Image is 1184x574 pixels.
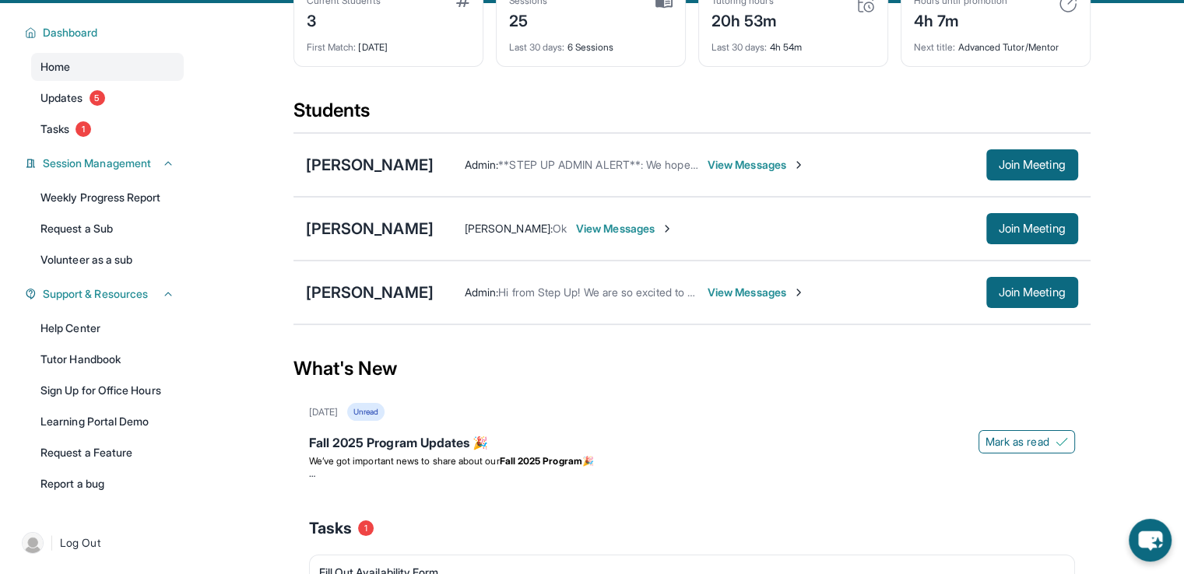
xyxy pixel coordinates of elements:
div: [DATE] [309,406,338,418]
span: 1 [76,121,91,137]
span: | [50,534,54,552]
span: 5 [90,90,105,106]
img: Mark as read [1056,436,1068,448]
span: View Messages [708,285,805,300]
span: View Messages [576,221,673,236]
a: Help Center [31,314,184,342]
button: Dashboard [37,25,174,40]
div: [PERSON_NAME] [306,154,434,176]
span: First Match : [307,41,357,53]
a: Tasks1 [31,115,184,143]
a: |Log Out [16,526,184,560]
div: [PERSON_NAME] [306,282,434,303]
button: Join Meeting [986,149,1078,180]
img: Chevron-Right [792,159,805,171]
span: Updates [40,90,83,106]
span: Ok [553,222,567,235]
a: Sign Up for Office Hours [31,376,184,404]
a: Report a bug [31,470,184,498]
a: Request a Sub [31,215,184,243]
span: We’ve got important news to share about our [309,455,500,467]
a: Learning Portal Demo [31,408,184,436]
div: [PERSON_NAME] [306,218,434,240]
div: Advanced Tutor/Mentor [914,32,1077,54]
span: View Messages [708,157,805,173]
div: 3 [307,7,381,32]
span: Join Meeting [999,160,1066,170]
span: Dashboard [43,25,98,40]
button: Session Management [37,156,174,171]
span: 1 [358,520,374,536]
div: Fall 2025 Program Updates 🎉 [309,433,1075,455]
button: Join Meeting [986,213,1078,244]
span: Log Out [60,535,100,551]
span: [PERSON_NAME] : [465,222,553,235]
span: Join Meeting [999,224,1066,233]
span: Tasks [309,517,352,539]
span: Join Meeting [999,288,1066,297]
div: 4h 54m [711,32,875,54]
button: Join Meeting [986,277,1078,308]
span: Last 30 days : [711,41,768,53]
span: 🎉 [582,455,594,467]
a: Request a Feature [31,439,184,467]
img: Chevron-Right [661,222,673,235]
span: Home [40,59,70,75]
span: Session Management [43,156,151,171]
span: Tasks [40,121,69,137]
span: Last 30 days : [509,41,565,53]
a: Volunteer as a sub [31,246,184,274]
a: Weekly Progress Report [31,184,184,212]
div: 6 Sessions [509,32,673,54]
a: Tutor Handbook [31,345,184,373]
a: Home [31,53,184,81]
span: Support & Resources [43,286,148,302]
span: Next title : [914,41,956,53]
button: Mark as read [978,430,1075,453]
img: user-img [22,532,44,554]
button: Support & Resources [37,286,174,302]
span: Mark as read [985,434,1049,450]
strong: Fall 2025 Program [500,455,582,467]
span: **STEP UP ADMIN ALERT**: We hope you have a great first session [DATE]! -Mer @Step Up [498,158,958,171]
a: Updates5 [31,84,184,112]
span: Admin : [465,158,498,171]
button: chat-button [1129,519,1172,562]
div: Students [293,98,1091,132]
div: [DATE] [307,32,470,54]
img: Chevron-Right [792,286,805,299]
div: 4h 7m [914,7,1007,32]
div: 20h 53m [711,7,778,32]
span: Admin : [465,285,498,299]
div: What's New [293,334,1091,403]
div: Unread [347,403,385,421]
div: 25 [509,7,548,32]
